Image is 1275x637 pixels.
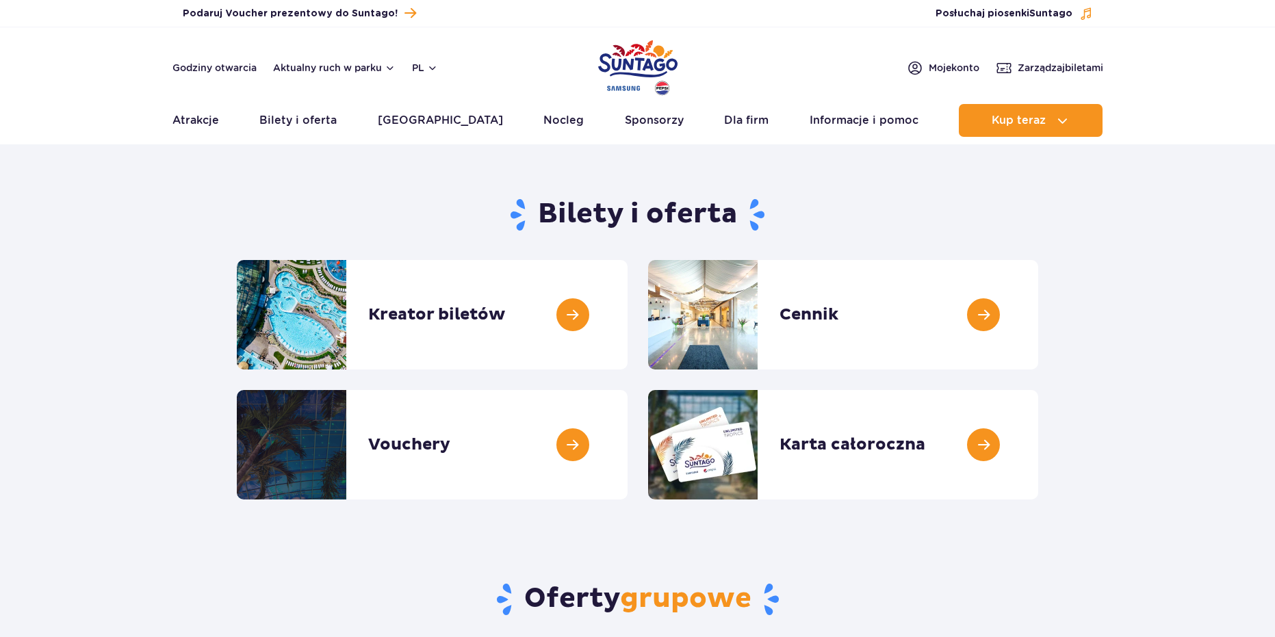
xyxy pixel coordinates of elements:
[1029,9,1072,18] span: Suntago
[237,582,1038,617] h2: Oferty
[1018,61,1103,75] span: Zarządzaj biletami
[172,61,257,75] a: Godziny otwarcia
[907,60,979,76] a: Mojekonto
[237,197,1038,233] h1: Bilety i oferta
[936,7,1072,21] span: Posłuchaj piosenki
[724,104,769,137] a: Dla firm
[620,582,751,616] span: grupowe
[378,104,503,137] a: [GEOGRAPHIC_DATA]
[259,104,337,137] a: Bilety i oferta
[183,7,398,21] span: Podaruj Voucher prezentowy do Suntago!
[625,104,684,137] a: Sponsorzy
[992,114,1046,127] span: Kup teraz
[543,104,584,137] a: Nocleg
[183,4,416,23] a: Podaruj Voucher prezentowy do Suntago!
[996,60,1103,76] a: Zarządzajbiletami
[172,104,219,137] a: Atrakcje
[936,7,1093,21] button: Posłuchaj piosenkiSuntago
[273,62,396,73] button: Aktualny ruch w parku
[929,61,979,75] span: Moje konto
[412,61,438,75] button: pl
[810,104,918,137] a: Informacje i pomoc
[598,34,678,97] a: Park of Poland
[959,104,1103,137] button: Kup teraz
